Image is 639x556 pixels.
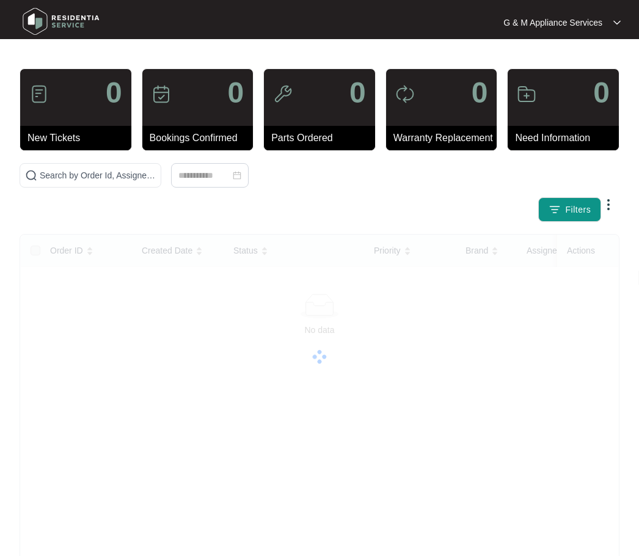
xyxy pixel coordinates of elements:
[393,131,497,145] p: Warranty Replacement
[27,131,131,145] p: New Tickets
[227,78,244,108] p: 0
[150,131,254,145] p: Bookings Confirmed
[601,197,616,212] img: dropdown arrow
[152,84,171,104] img: icon
[25,169,37,181] img: search-icon
[515,131,619,145] p: Need Information
[271,131,375,145] p: Parts Ordered
[593,78,610,108] p: 0
[40,169,156,182] input: Search by Order Id, Assignee Name, Customer Name, Brand and Model
[106,78,122,108] p: 0
[613,20,621,26] img: dropdown arrow
[549,203,561,216] img: filter icon
[18,3,104,40] img: residentia service logo
[273,84,293,104] img: icon
[395,84,415,104] img: icon
[349,78,366,108] p: 0
[503,16,602,29] p: G & M Appliance Services
[538,197,602,222] button: filter iconFilters
[566,203,591,216] span: Filters
[29,84,49,104] img: icon
[472,78,488,108] p: 0
[517,84,536,104] img: icon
